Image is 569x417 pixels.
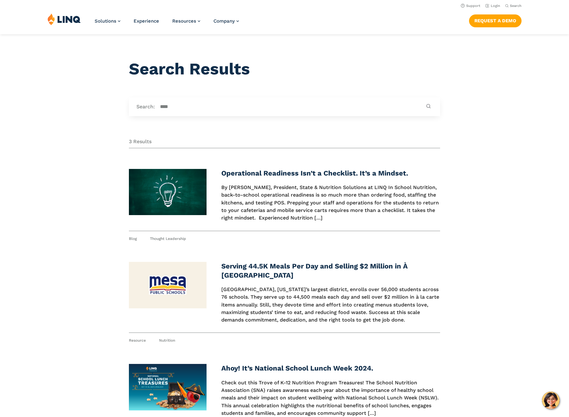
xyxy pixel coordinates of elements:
p: [GEOGRAPHIC_DATA], [US_STATE]’s largest district, enrolls over 56,000 students across 76 schools.... [221,286,440,324]
nav: Primary Navigation [95,13,239,34]
a: Resources [172,18,200,24]
span: Company [213,18,235,24]
a: Company [213,18,239,24]
h1: Search Results [129,60,440,79]
a: Operational Readiness Isn’t a Checklist. It’s a Mindset. [221,169,408,177]
a: Experience [134,18,159,24]
nav: Button Navigation [469,13,522,27]
a: Request a Demo [469,14,522,27]
span: Blog [129,236,137,241]
img: Idea Bulb for Operational Readiness [129,169,207,215]
p: By [PERSON_NAME], President, State & Nutrition Solutions at LINQ In School Nutrition, back-to-sch... [221,184,440,222]
span: Resources [172,18,196,24]
span: Solutions [95,18,116,24]
button: Open Search Bar [505,3,522,8]
a: Login [485,4,500,8]
span: Search [510,4,522,8]
div: 3 Results [129,138,440,148]
button: Hello, have a question? Let’s chat. [542,392,560,409]
label: Search: [136,103,155,110]
a: Ahoy! It’s National School Lunch Week 2024. [221,364,373,372]
a: Serving 44.5K Meals Per Day and Selling $2 Million in À [GEOGRAPHIC_DATA] [221,262,408,279]
a: Solutions [95,18,120,24]
img: LINQ | K‑12 Software [47,13,81,25]
button: Submit Search [424,104,433,110]
a: Support [461,4,480,8]
span: Resource [129,338,146,343]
